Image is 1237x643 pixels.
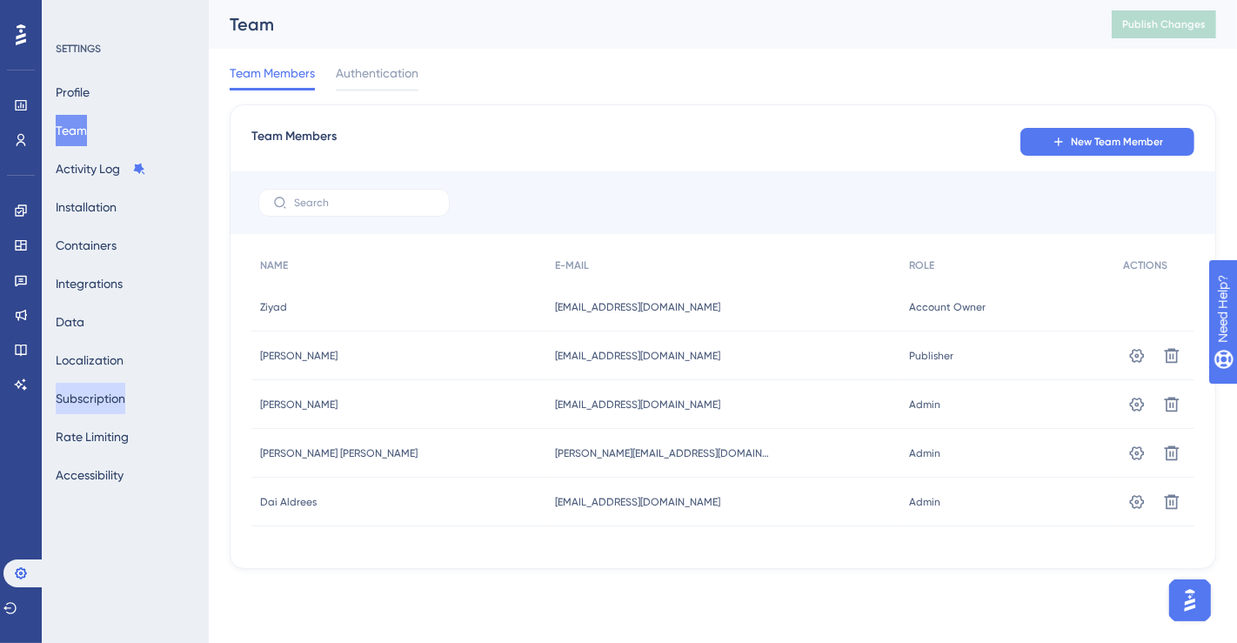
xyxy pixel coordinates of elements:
[260,398,338,412] span: [PERSON_NAME]
[260,446,418,460] span: [PERSON_NAME] [PERSON_NAME]
[1020,128,1194,156] button: New Team Member
[555,349,720,363] span: [EMAIL_ADDRESS][DOMAIN_NAME]
[56,306,84,338] button: Data
[909,398,940,412] span: Admin
[294,197,435,209] input: Search
[1164,574,1216,626] iframe: UserGuiding AI Assistant Launcher
[56,459,124,491] button: Accessibility
[56,153,146,184] button: Activity Log
[555,446,772,460] span: [PERSON_NAME][EMAIL_ADDRESS][DOMAIN_NAME]
[1071,135,1163,149] span: New Team Member
[1112,10,1216,38] button: Publish Changes
[555,398,720,412] span: [EMAIL_ADDRESS][DOMAIN_NAME]
[56,345,124,376] button: Localization
[909,495,940,509] span: Admin
[230,12,1068,37] div: Team
[56,115,87,146] button: Team
[41,4,109,25] span: Need Help?
[230,63,315,84] span: Team Members
[56,268,123,299] button: Integrations
[56,191,117,223] button: Installation
[909,349,953,363] span: Publisher
[555,300,720,314] span: [EMAIL_ADDRESS][DOMAIN_NAME]
[260,495,317,509] span: Dai Aldrees
[56,383,125,414] button: Subscription
[336,63,418,84] span: Authentication
[260,258,288,272] span: NAME
[56,230,117,261] button: Containers
[1123,258,1167,272] span: ACTIONS
[56,421,129,452] button: Rate Limiting
[1122,17,1206,31] span: Publish Changes
[260,300,287,314] span: Ziyad
[909,258,934,272] span: ROLE
[909,446,940,460] span: Admin
[555,495,720,509] span: [EMAIL_ADDRESS][DOMAIN_NAME]
[56,42,197,56] div: SETTINGS
[251,126,337,157] span: Team Members
[260,349,338,363] span: [PERSON_NAME]
[56,77,90,108] button: Profile
[909,300,986,314] span: Account Owner
[555,258,589,272] span: E-MAIL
